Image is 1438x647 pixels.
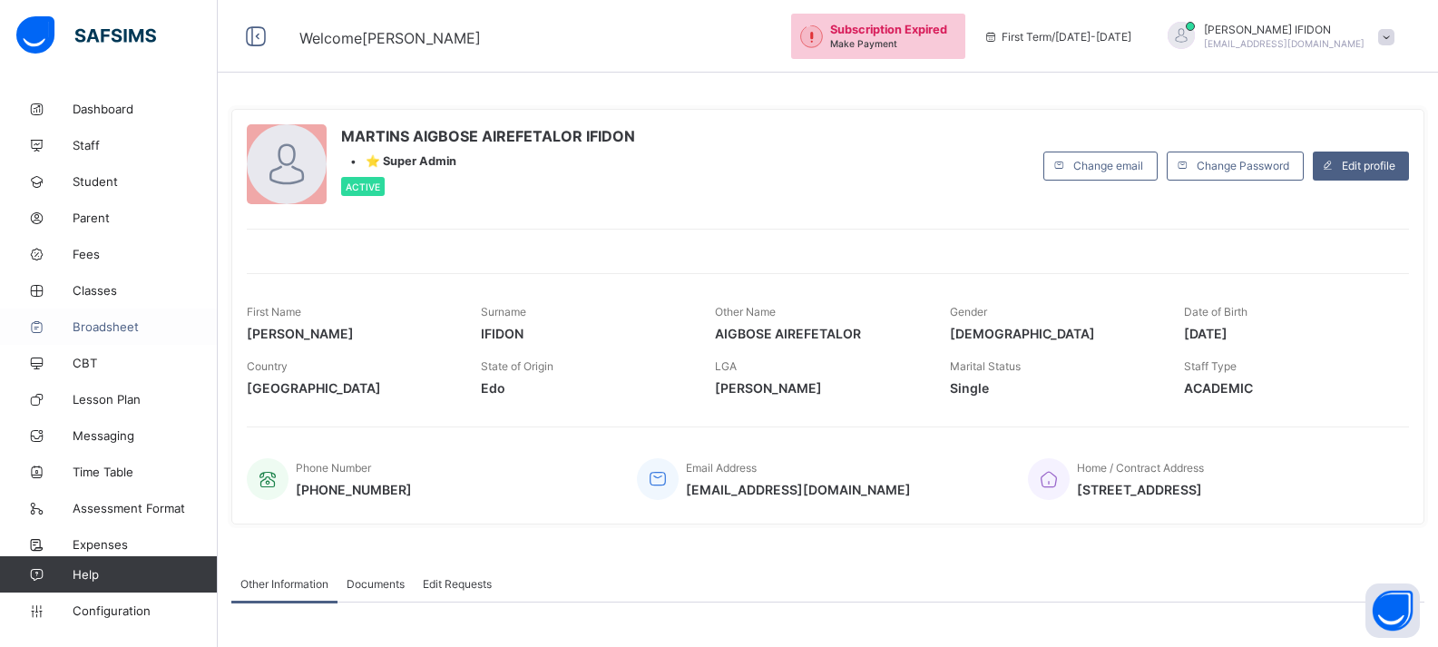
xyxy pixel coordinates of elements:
[73,211,218,225] span: Parent
[686,482,911,497] span: [EMAIL_ADDRESS][DOMAIN_NAME]
[73,392,218,407] span: Lesson Plan
[73,283,218,298] span: Classes
[73,102,218,116] span: Dashboard
[73,138,218,152] span: Staff
[1365,583,1420,638] button: Open asap
[715,305,776,319] span: Other Name
[73,319,218,334] span: Broadsheet
[1184,326,1391,341] span: [DATE]
[73,356,218,370] span: CBT
[686,461,757,475] span: Email Address
[1073,159,1143,172] span: Change email
[247,305,301,319] span: First Name
[423,577,492,591] span: Edit Requests
[73,501,218,515] span: Assessment Format
[800,25,823,48] img: outstanding-1.146d663e52f09953f639664a84e30106.svg
[1149,22,1404,52] div: MARTINSIFIDON
[1204,38,1365,49] span: [EMAIL_ADDRESS][DOMAIN_NAME]
[73,174,218,189] span: Student
[73,603,217,618] span: Configuration
[715,380,922,396] span: [PERSON_NAME]
[481,326,688,341] span: IFIDON
[73,247,218,261] span: Fees
[16,16,156,54] img: safsims
[1077,461,1204,475] span: Home / Contract Address
[73,428,218,443] span: Messaging
[1342,159,1395,172] span: Edit profile
[950,305,987,319] span: Gender
[950,380,1157,396] span: Single
[1197,159,1289,172] span: Change Password
[950,359,1021,373] span: Marital Status
[247,359,288,373] span: Country
[830,23,947,36] span: Subscription Expired
[481,380,688,396] span: Edo
[296,461,371,475] span: Phone Number
[950,326,1157,341] span: [DEMOGRAPHIC_DATA]
[983,30,1131,44] span: session/term information
[481,305,526,319] span: Surname
[247,380,454,396] span: [GEOGRAPHIC_DATA]
[341,127,635,145] span: MARTINS AIGBOSE AIREFETALOR IFIDON
[481,359,553,373] span: State of Origin
[1184,359,1237,373] span: Staff Type
[240,577,328,591] span: Other Information
[73,567,217,582] span: Help
[715,359,737,373] span: LGA
[73,537,218,552] span: Expenses
[830,38,897,49] span: Make Payment
[347,577,405,591] span: Documents
[341,154,635,168] div: •
[1184,380,1391,396] span: ACADEMIC
[247,326,454,341] span: [PERSON_NAME]
[299,29,481,47] span: Welcome [PERSON_NAME]
[1184,305,1247,319] span: Date of Birth
[1204,23,1365,36] span: [PERSON_NAME] IFIDON
[715,326,922,341] span: AIGBOSE AIREFETALOR
[73,465,218,479] span: Time Table
[296,482,412,497] span: [PHONE_NUMBER]
[366,154,456,168] span: ⭐ Super Admin
[346,181,380,192] span: Active
[1077,482,1204,497] span: [STREET_ADDRESS]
